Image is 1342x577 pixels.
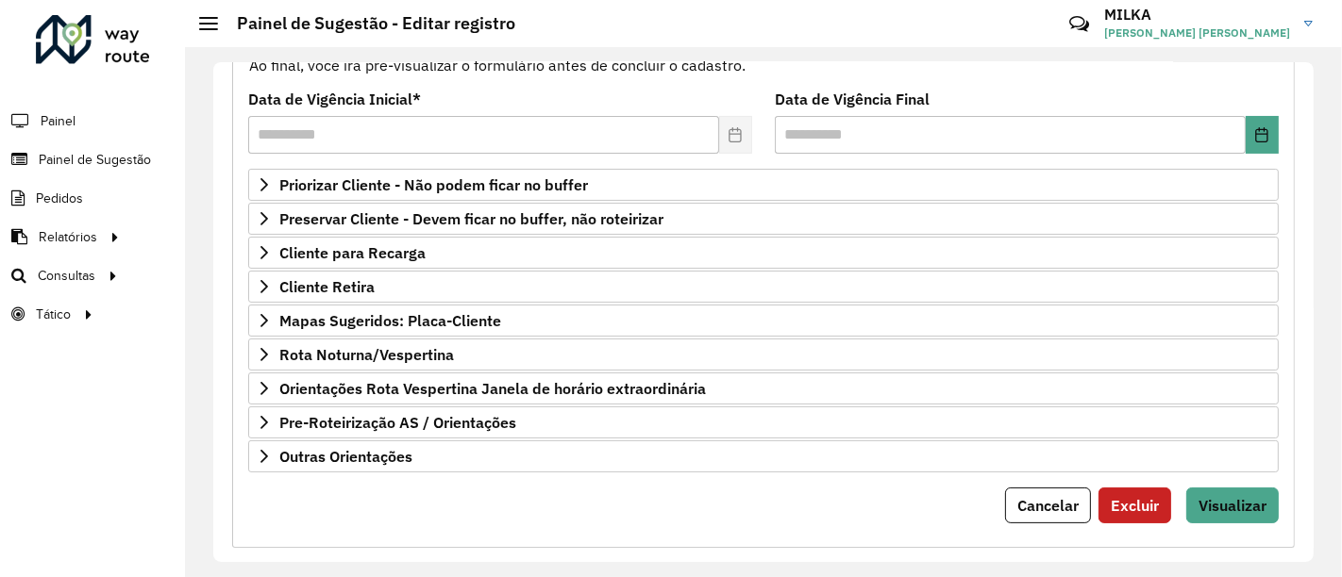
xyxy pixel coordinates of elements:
span: Pre-Roteirização AS / Orientações [279,415,516,430]
span: Consultas [38,266,95,286]
span: Visualizar [1199,496,1267,515]
a: Orientações Rota Vespertina Janela de horário extraordinária [248,372,1279,404]
a: Outras Orientações [248,440,1279,472]
span: Painel [41,111,75,131]
span: [PERSON_NAME] [PERSON_NAME] [1104,25,1290,41]
a: Contato Rápido [1059,4,1099,44]
span: Relatórios [39,227,97,247]
h3: MILKA [1104,6,1290,24]
a: Mapas Sugeridos: Placa-Cliente [248,305,1279,337]
span: Painel de Sugestão [39,150,151,170]
span: Pedidos [36,189,83,208]
span: Orientações Rota Vespertina Janela de horário extraordinária [279,381,706,396]
span: Outras Orientações [279,449,412,464]
span: Preservar Cliente - Devem ficar no buffer, não roteirizar [279,211,663,226]
label: Data de Vigência Inicial [248,88,421,110]
a: Pre-Roteirização AS / Orientações [248,406,1279,438]
button: Visualizar [1186,487,1279,523]
button: Excluir [1099,487,1171,523]
span: Cancelar [1017,496,1079,515]
button: Cancelar [1005,487,1091,523]
span: Mapas Sugeridos: Placa-Cliente [279,313,501,328]
label: Data de Vigência Final [775,88,930,110]
span: Cliente para Recarga [279,245,426,260]
a: Preservar Cliente - Devem ficar no buffer, não roteirizar [248,203,1279,235]
span: Cliente Retira [279,279,375,294]
a: Priorizar Cliente - Não podem ficar no buffer [248,169,1279,201]
span: Priorizar Cliente - Não podem ficar no buffer [279,177,588,192]
span: Rota Noturna/Vespertina [279,347,454,362]
button: Choose Date [1246,116,1279,154]
span: Excluir [1111,496,1159,515]
span: Tático [36,305,71,324]
a: Rota Noturna/Vespertina [248,338,1279,371]
a: Cliente para Recarga [248,237,1279,269]
a: Cliente Retira [248,271,1279,303]
h2: Painel de Sugestão - Editar registro [218,13,515,34]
